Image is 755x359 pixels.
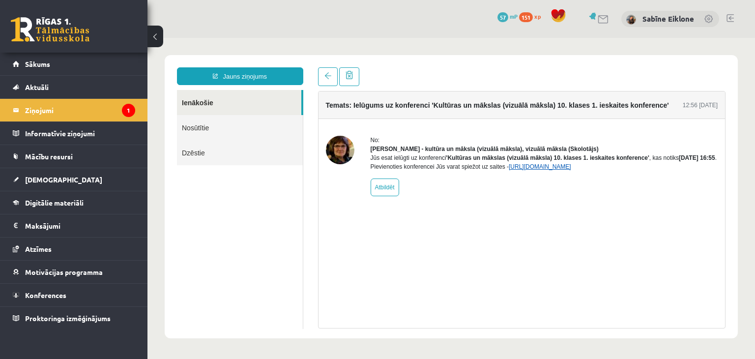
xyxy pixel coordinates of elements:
[122,104,135,117] i: 1
[13,53,135,75] a: Sākums
[510,12,518,20] span: mP
[13,76,135,98] a: Aktuāli
[535,63,570,72] div: 12:56 [DATE]
[626,15,636,25] img: Sabīne Eiklone
[25,214,135,237] legend: Maksājumi
[361,125,424,132] a: [URL][DOMAIN_NAME]
[223,98,571,107] div: No:
[25,99,135,121] legend: Ziņojumi
[13,99,135,121] a: Ziņojumi1
[25,244,52,253] span: Atzīmes
[497,12,508,22] span: 57
[25,122,135,145] legend: Informatīvie ziņojumi
[534,12,541,20] span: xp
[223,108,451,115] strong: [PERSON_NAME] - kultūra un māksla (vizuālā māksla), vizuālā māksla (Skolotājs)
[29,102,155,127] a: Dzēstie
[223,141,252,158] a: Atbildēt
[178,63,522,71] h4: Temats: Ielūgums uz konferenci 'Kultūras un mākslas (vizuālā māksla) 10. klases 1. ieskaites konf...
[13,238,135,260] a: Atzīmes
[25,83,49,91] span: Aktuāli
[25,268,103,276] span: Motivācijas programma
[299,117,502,123] b: 'Kultūras un mākslas (vizuālā māksla) 10. klases 1. ieskaites konference'
[13,307,135,329] a: Proktoringa izmēģinājums
[13,122,135,145] a: Informatīvie ziņojumi
[519,12,533,22] span: 151
[25,175,102,184] span: [DEMOGRAPHIC_DATA]
[25,314,111,323] span: Proktoringa izmēģinājums
[25,291,66,299] span: Konferences
[13,145,135,168] a: Mācību resursi
[29,30,156,47] a: Jauns ziņojums
[13,284,135,306] a: Konferences
[13,214,135,237] a: Maksājumi
[13,168,135,191] a: [DEMOGRAPHIC_DATA]
[13,261,135,283] a: Motivācijas programma
[642,14,694,24] a: Sabīne Eiklone
[25,60,50,68] span: Sākums
[13,191,135,214] a: Digitālie materiāli
[29,52,154,77] a: Ienākošie
[519,12,546,20] a: 151 xp
[25,152,73,161] span: Mācību resursi
[223,116,571,133] div: Jūs esat ielūgti uz konferenci , kas notiks . Pievienoties konferencei Jūs varat spiežot uz saites -
[25,198,84,207] span: Digitālie materiāli
[497,12,518,20] a: 57 mP
[29,77,155,102] a: Nosūtītie
[178,98,207,126] img: Ilze Kolka - kultūra un māksla (vizuālā māksla), vizuālā māksla
[531,117,568,123] b: [DATE] 16:55
[11,17,89,42] a: Rīgas 1. Tālmācības vidusskola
